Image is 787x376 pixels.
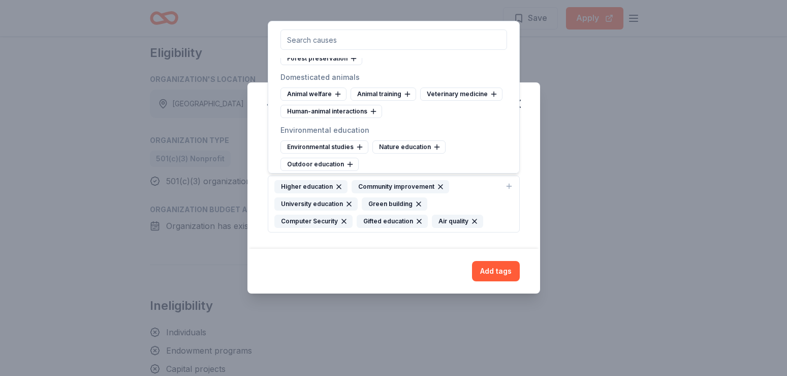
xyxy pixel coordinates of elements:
[357,215,428,228] div: Gifted education
[420,88,502,101] div: Veterinary medicine
[362,197,427,211] div: Green building
[352,180,449,193] div: Community improvement
[274,197,358,211] div: University education
[274,215,353,228] div: Computer Security
[274,180,348,193] div: Higher education
[268,176,520,233] button: Higher educationCommunity improvementUniversity educationGreen buildingComputer SecurityGifted ed...
[280,52,362,65] div: Forest preservation
[351,88,416,101] div: Animal training
[280,105,382,118] div: Human-animal interactions
[432,215,483,228] div: Air quality
[280,71,507,83] div: Domesticated animals
[372,140,446,154] div: Nature education
[280,140,368,154] div: Environmental studies
[280,124,507,136] div: Environmental education
[280,158,359,171] div: Outdoor education
[280,30,507,50] input: Search causes
[472,261,520,281] button: Add tags
[280,88,347,101] div: Animal welfare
